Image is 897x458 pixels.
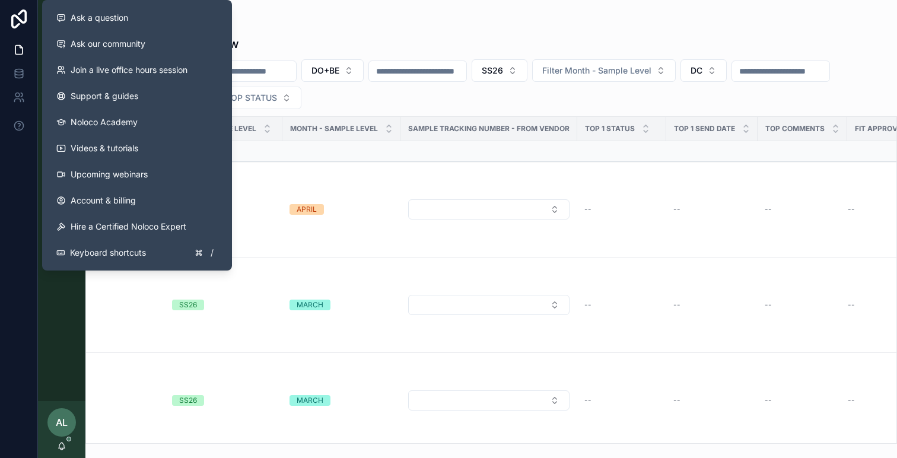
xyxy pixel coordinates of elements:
[673,205,750,214] a: --
[585,124,635,133] span: TOP 1 STATUS
[290,300,393,310] a: MARCH
[691,65,702,77] span: DC
[71,12,128,24] span: Ask a question
[70,247,146,259] span: Keyboard shortcuts
[584,205,591,214] span: --
[542,65,651,77] span: Filter Month - Sample Level
[71,221,186,233] span: Hire a Certified Noloco Expert
[673,205,680,214] span: --
[765,300,772,310] span: --
[765,205,772,214] span: --
[47,5,227,31] button: Ask a question
[71,195,136,206] span: Account & billing
[179,395,197,406] div: SS26
[674,124,735,133] span: TOP 1 SEND DATE
[297,204,317,215] div: APRIL
[47,31,227,57] a: Ask our community
[297,395,323,406] div: MARCH
[584,396,659,405] a: --
[673,396,680,405] span: --
[47,240,227,266] button: Keyboard shortcuts/
[408,390,570,411] a: Select Button
[290,395,393,406] a: MARCH
[71,90,138,102] span: Support & guides
[765,205,840,214] a: --
[47,214,227,240] button: Hire a Certified Noloco Expert
[673,300,750,310] a: --
[680,59,727,82] button: Select Button
[673,300,680,310] span: --
[203,92,277,104] span: Filter TOP STATUS
[408,390,570,411] button: Select Button
[472,59,527,82] button: Select Button
[673,396,750,405] a: --
[408,295,570,315] button: Select Button
[193,87,301,109] button: Select Button
[765,124,825,133] span: TOP COMMENTS
[584,300,659,310] a: --
[71,64,187,76] span: Join a live office hours session
[56,415,68,430] span: AL
[47,57,227,83] a: Join a live office hours session
[38,47,85,259] div: scrollable content
[482,65,503,77] span: SS26
[47,135,227,161] a: Videos & tutorials
[301,59,364,82] button: Select Button
[765,300,840,310] a: --
[47,161,227,187] a: Upcoming webinars
[47,109,227,135] a: Noloco Academy
[311,65,339,77] span: DO+BE
[290,204,393,215] a: APRIL
[47,187,227,214] a: Account & billing
[408,199,570,220] button: Select Button
[71,38,145,50] span: Ask our community
[207,248,217,257] span: /
[408,294,570,316] a: Select Button
[71,168,148,180] span: Upcoming webinars
[848,300,855,310] span: --
[179,300,197,310] div: SS26
[408,199,570,220] a: Select Button
[172,300,275,310] a: SS26
[765,396,840,405] a: --
[408,124,570,133] span: Sample Tracking Number - From Vendor
[584,205,659,214] a: --
[71,142,138,154] span: Videos & tutorials
[765,396,772,405] span: --
[532,59,676,82] button: Select Button
[47,83,227,109] a: Support & guides
[848,205,855,214] span: --
[297,300,323,310] div: MARCH
[172,395,275,406] a: SS26
[584,300,591,310] span: --
[848,396,855,405] span: --
[71,116,138,128] span: Noloco Academy
[584,396,591,405] span: --
[290,124,378,133] span: Month - Sample Level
